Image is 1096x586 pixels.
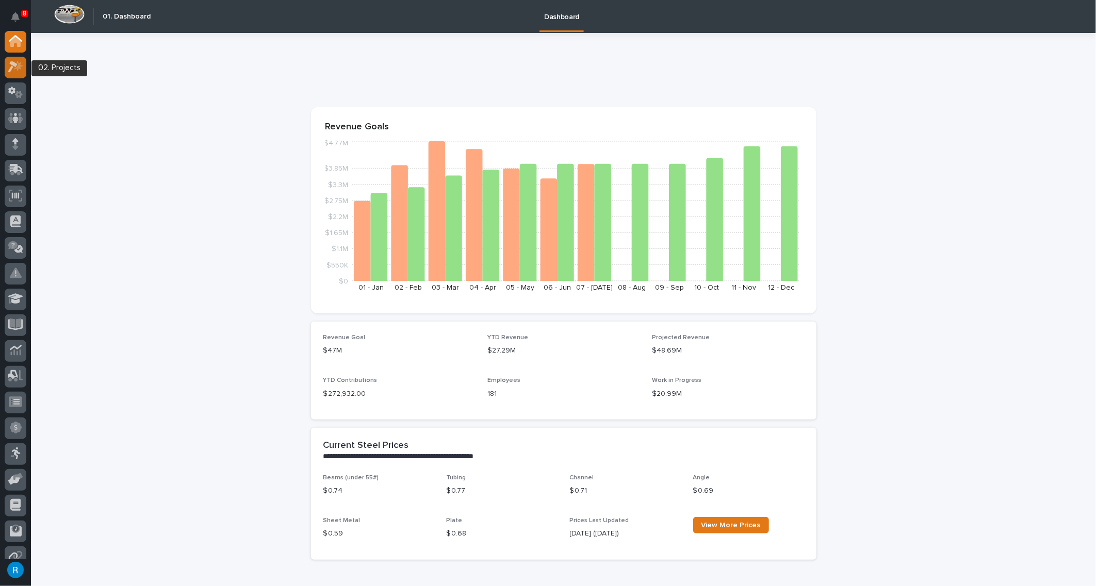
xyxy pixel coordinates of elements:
[395,284,422,291] text: 02 - Feb
[323,485,434,496] p: $ 0.74
[323,389,476,399] p: $ 272,932.00
[447,528,558,539] p: $ 0.68
[544,284,571,291] text: 06 - Jun
[570,485,681,496] p: $ 0.71
[323,440,409,451] h2: Current Steel Prices
[323,475,379,481] span: Beams (under 55#)
[5,559,26,581] button: users-avatar
[693,475,710,481] span: Angle
[576,284,613,291] text: 07 - [DATE]
[447,485,558,496] p: $ 0.77
[570,475,594,481] span: Channel
[701,522,761,529] span: View More Prices
[693,485,804,496] p: $ 0.69
[506,284,534,291] text: 05 - May
[323,377,378,383] span: YTD Contributions
[323,528,434,539] p: $ 0.59
[487,334,528,341] span: YTD Revenue
[655,284,683,291] text: 09 - Sep
[652,345,804,356] p: $48.69M
[652,334,710,341] span: Projected Revenue
[328,181,348,189] tspan: $3.3M
[487,389,640,399] p: 181
[325,230,348,237] tspan: $1.65M
[693,517,769,533] a: View More Prices
[324,197,348,205] tspan: $2.75M
[570,517,629,524] span: Prices Last Updated
[323,517,361,524] span: Sheet Metal
[324,140,348,147] tspan: $4.77M
[13,12,26,29] div: Notifications8
[323,345,476,356] p: $47M
[5,6,26,28] button: Notifications
[694,284,719,291] text: 10 - Oct
[469,284,496,291] text: 04 - Apr
[23,10,26,17] p: 8
[326,262,348,269] tspan: $550K
[447,517,463,524] span: Plate
[487,345,640,356] p: $27.29M
[768,284,794,291] text: 12 - Dec
[432,284,459,291] text: 03 - Mar
[54,5,85,24] img: Workspace Logo
[325,122,802,133] p: Revenue Goals
[324,165,348,173] tspan: $3.85M
[339,278,348,285] tspan: $0
[323,334,366,341] span: Revenue Goal
[332,246,348,253] tspan: $1.1M
[731,284,756,291] text: 11 - Nov
[103,12,151,21] h2: 01. Dashboard
[358,284,383,291] text: 01 - Jan
[618,284,646,291] text: 08 - Aug
[652,377,701,383] span: Work in Progress
[328,213,348,221] tspan: $2.2M
[652,389,804,399] p: $20.99M
[570,528,681,539] p: [DATE] ([DATE])
[487,377,520,383] span: Employees
[447,475,466,481] span: Tubing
